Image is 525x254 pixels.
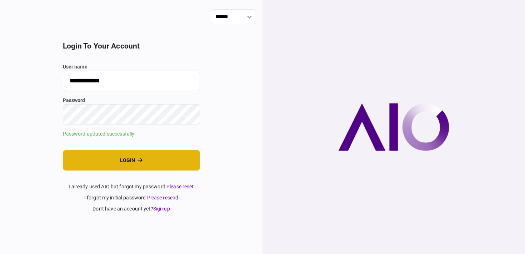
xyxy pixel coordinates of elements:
[147,195,179,200] a: Please resend
[63,104,200,125] input: password
[63,63,200,71] label: user name
[63,97,200,104] label: password
[166,184,194,189] a: Please reset
[63,194,200,202] div: I forgot my initial password
[153,206,170,212] a: Sign up
[63,42,200,51] h2: login to your account
[63,183,200,190] div: I already used AIO but forgot my password
[338,103,449,151] img: AIO company logo
[211,9,255,24] input: show language options
[63,205,200,213] div: don't have an account yet ?
[63,71,200,91] input: user name
[63,130,200,138] div: Password updated successfully
[63,150,200,171] button: login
